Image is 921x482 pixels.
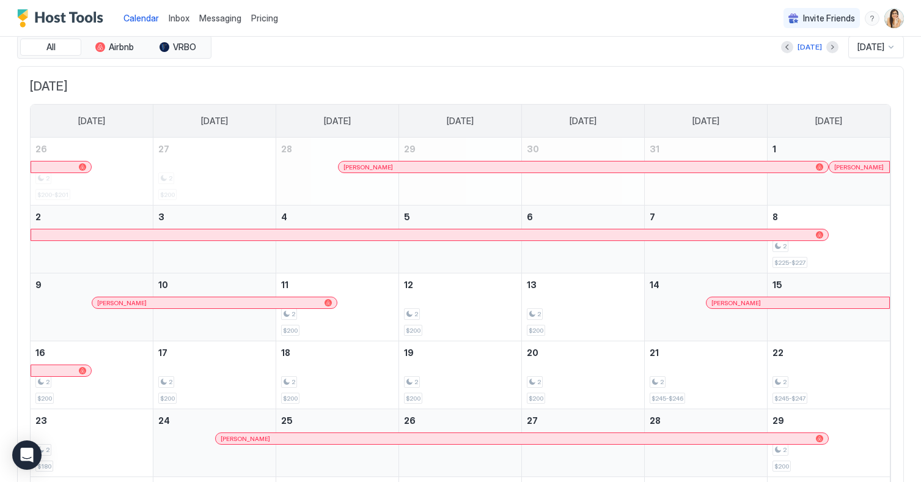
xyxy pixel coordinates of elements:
span: 14 [650,280,659,290]
a: November 23, 2025 [31,409,153,432]
td: November 25, 2025 [276,409,399,477]
span: 16 [35,347,45,358]
span: 18 [281,347,290,358]
a: Messaging [199,12,241,24]
span: 2 [537,378,541,386]
span: 29 [404,144,416,154]
span: 30 [527,144,539,154]
td: October 31, 2025 [644,138,767,206]
span: $200 [283,327,298,335]
a: November 9, 2025 [31,273,153,296]
td: November 13, 2025 [521,273,644,341]
a: November 29, 2025 [768,409,890,432]
a: November 19, 2025 [399,341,521,364]
span: 29 [772,415,784,426]
td: October 30, 2025 [521,138,644,206]
button: Airbnb [84,39,145,56]
a: Thursday [557,105,609,138]
span: 28 [650,415,661,426]
span: [PERSON_NAME] [221,435,270,443]
a: November 3, 2025 [153,206,276,228]
span: Pricing [251,13,278,24]
td: November 15, 2025 [767,273,890,341]
span: 13 [527,280,537,290]
span: 21 [650,347,659,358]
span: 19 [404,347,414,358]
td: November 8, 2025 [767,206,890,273]
div: [PERSON_NAME] [343,163,823,171]
span: 5 [404,212,410,222]
td: November 26, 2025 [399,409,522,477]
a: November 4, 2025 [276,206,398,228]
div: Open Intercom Messenger [12,440,42,470]
span: 12 [404,280,413,290]
button: Previous month [781,41,793,53]
a: November 27, 2025 [522,409,644,432]
td: November 12, 2025 [399,273,522,341]
a: November 16, 2025 [31,341,153,364]
a: November 6, 2025 [522,206,644,228]
span: Invite Friends [803,13,855,24]
span: 1 [772,144,776,154]
button: Next month [826,41,838,53]
span: 11 [281,280,288,290]
span: $200 [529,327,543,335]
span: 28 [281,144,292,154]
span: 2 [414,310,418,318]
span: 7 [650,212,655,222]
a: October 28, 2025 [276,138,398,160]
a: October 27, 2025 [153,138,276,160]
span: 26 [404,415,416,426]
div: Host Tools Logo [17,9,109,28]
a: November 14, 2025 [645,273,767,296]
span: $200 [160,395,175,402]
span: 31 [650,144,659,154]
a: Tuesday [312,105,363,138]
div: menu [865,11,879,26]
span: 22 [772,347,783,358]
button: VRBO [147,39,208,56]
td: October 26, 2025 [31,138,153,206]
span: 2 [35,212,41,222]
a: November 26, 2025 [399,409,521,432]
span: 2 [537,310,541,318]
a: Friday [680,105,732,138]
span: 2 [292,310,295,318]
span: 9 [35,280,42,290]
span: $200 [283,395,298,402]
a: November 18, 2025 [276,341,398,364]
a: November 7, 2025 [645,206,767,228]
a: Monday [189,105,240,138]
span: 15 [772,280,782,290]
span: [DATE] [857,42,884,53]
a: November 10, 2025 [153,273,276,296]
td: November 14, 2025 [644,273,767,341]
span: 20 [527,347,538,358]
td: November 6, 2025 [521,206,644,273]
span: 8 [772,212,778,222]
a: November 11, 2025 [276,273,398,296]
a: November 24, 2025 [153,409,276,432]
span: Airbnb [109,42,134,53]
td: November 1, 2025 [767,138,890,206]
td: November 19, 2025 [399,341,522,409]
div: [PERSON_NAME] [711,299,884,307]
td: November 18, 2025 [276,341,399,409]
span: 2 [783,242,787,250]
span: $180 [37,462,51,470]
div: User profile [884,9,904,28]
td: November 24, 2025 [153,409,276,477]
span: 27 [527,415,538,426]
td: November 10, 2025 [153,273,276,341]
span: 26 [35,144,47,154]
td: November 3, 2025 [153,206,276,273]
span: [PERSON_NAME] [343,163,393,171]
td: November 16, 2025 [31,341,153,409]
td: November 21, 2025 [644,341,767,409]
span: $200 [406,395,420,402]
span: [PERSON_NAME] [97,299,147,307]
a: Sunday [66,105,117,138]
a: November 21, 2025 [645,341,767,364]
span: $200 [529,395,543,402]
a: November 5, 2025 [399,206,521,228]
